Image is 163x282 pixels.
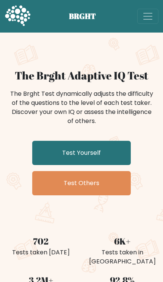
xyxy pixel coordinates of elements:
div: Tests taken in [GEOGRAPHIC_DATA] [86,248,158,266]
a: Test Others [32,171,131,195]
div: 6K+ [86,235,158,248]
button: Toggle navigation [137,9,158,24]
div: Tests taken [DATE] [5,248,77,257]
a: Test Yourself [32,141,131,165]
h1: The Brght Adaptive IQ Test [5,69,158,82]
span: BRGHT [69,11,105,22]
div: The Brght Test dynamically adjusts the difficulty of the questions to the level of each test take... [9,89,154,126]
div: 702 [5,235,77,248]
